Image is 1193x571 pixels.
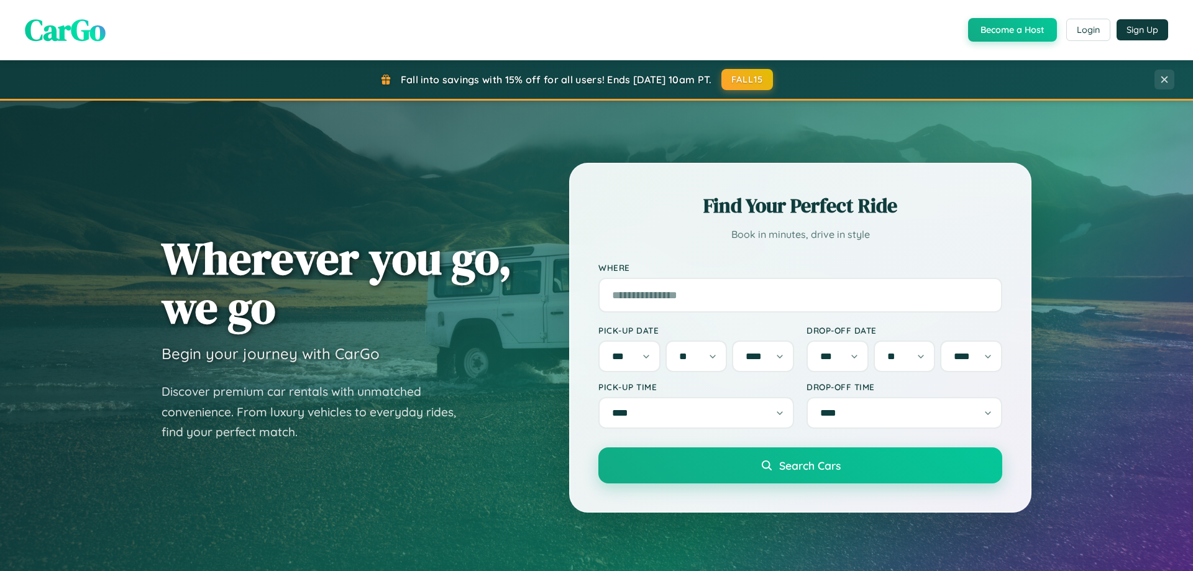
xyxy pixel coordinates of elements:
span: Search Cars [779,459,841,472]
button: Login [1066,19,1110,41]
button: Search Cars [598,447,1002,483]
span: Fall into savings with 15% off for all users! Ends [DATE] 10am PT. [401,73,712,86]
label: Pick-up Date [598,325,794,336]
p: Book in minutes, drive in style [598,226,1002,244]
span: CarGo [25,9,106,50]
p: Discover premium car rentals with unmatched convenience. From luxury vehicles to everyday rides, ... [162,381,472,442]
button: Become a Host [968,18,1057,42]
button: Sign Up [1117,19,1168,40]
h3: Begin your journey with CarGo [162,344,380,363]
label: Where [598,262,1002,273]
button: FALL15 [721,69,774,90]
label: Drop-off Time [807,381,1002,392]
h1: Wherever you go, we go [162,234,512,332]
h2: Find Your Perfect Ride [598,192,1002,219]
label: Pick-up Time [598,381,794,392]
label: Drop-off Date [807,325,1002,336]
